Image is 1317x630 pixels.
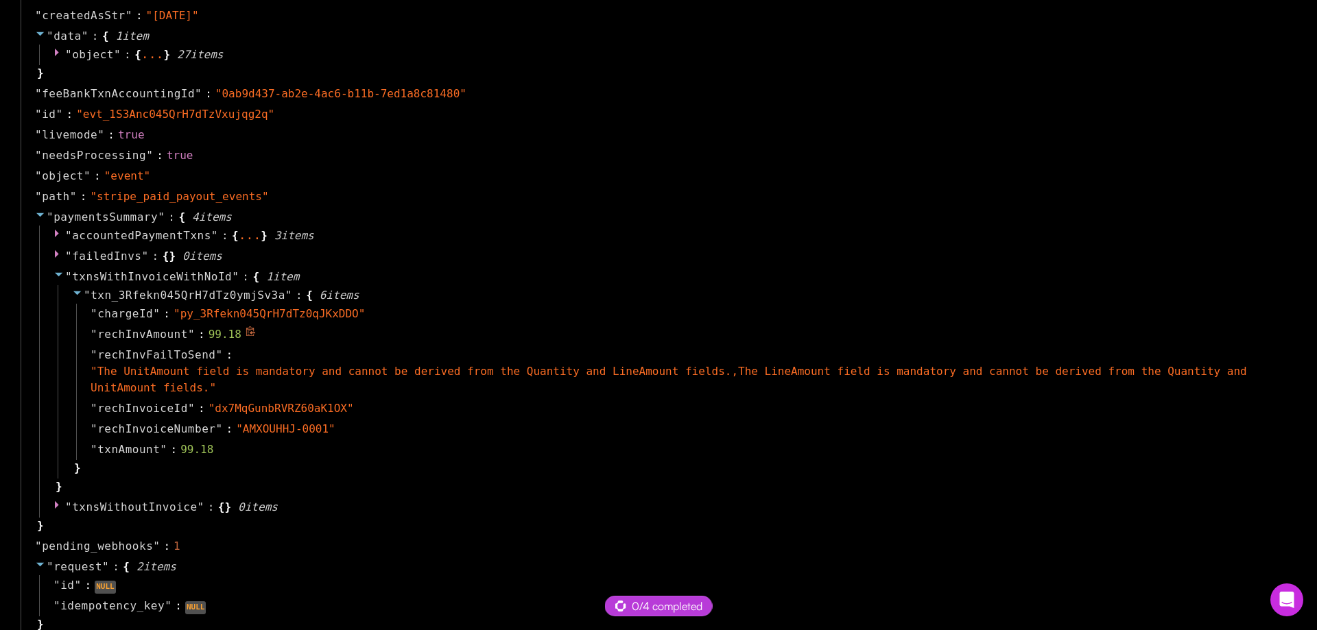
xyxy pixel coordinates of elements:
span: " [215,348,222,361]
span: paymentsSummary [54,210,158,223]
span: idempotency_key [60,598,165,614]
span: failedInvs [72,250,141,263]
span: " [35,9,42,22]
span: " [65,270,72,283]
span: : [85,577,92,594]
div: ... [239,232,261,239]
span: 3 item s [274,229,314,242]
span: " [82,29,88,43]
span: " [70,190,77,203]
span: : [222,228,228,244]
span: " [141,250,148,263]
span: : [152,248,159,265]
span: : [80,189,87,205]
div: 99.18 [209,326,241,343]
span: 0 item s [182,250,222,263]
span: : [124,47,131,63]
span: " [47,210,54,223]
span: 4 item s [192,210,232,223]
span: : [92,28,99,45]
span: } [224,499,231,516]
span: " [91,307,97,320]
span: { [252,269,259,285]
span: : [168,209,175,226]
span: " [198,500,204,513]
div: true [118,127,145,143]
span: Copy to clipboard [246,326,258,343]
span: needsProcessing [42,147,146,164]
span: " [91,422,97,435]
span: : [226,347,233,363]
span: 2 item s [137,560,176,573]
span: " [126,9,132,22]
span: data [54,29,82,43]
span: { [163,248,169,265]
span: : [175,598,182,614]
span: : [205,86,212,102]
span: " [35,190,42,203]
span: path [42,189,70,205]
span: { [218,499,225,516]
span: " [195,87,202,100]
span: " 0ab9d437-ab2e-4ac6-b11b-7ed1a8c81480 " [215,87,466,100]
span: chargeId [97,306,153,322]
span: feeBankTxnAccountingId [42,86,195,102]
span: " [84,169,91,182]
span: : [198,326,205,343]
span: " [158,210,165,223]
span: " [54,599,60,612]
span: " [91,402,97,415]
span: " [211,229,218,242]
span: id [42,106,56,123]
span: " [35,149,42,162]
div: 1 [174,538,180,555]
span: " [114,48,121,61]
span: { [178,209,185,226]
span: " py_3Rfekn045QrH7dTz0qJKxDDO " [174,307,365,320]
span: } [261,228,268,244]
span: " [285,289,292,302]
span: { [232,228,239,244]
span: " [35,169,42,182]
div: ... [141,51,164,58]
span: " [54,579,60,592]
span: id [60,577,74,594]
span: " [160,443,167,456]
span: " [188,402,195,415]
span: rechInvoiceNumber [97,421,215,437]
span: } [35,65,44,82]
span: " [146,149,153,162]
span: " [74,579,81,592]
span: accountedPaymentTxns [72,229,211,242]
span: object [72,48,114,61]
span: { [134,47,141,63]
span: " [65,48,72,61]
span: " dx7MqGunbRVRZ60aK1OX " [209,402,354,415]
span: " [188,328,195,341]
span: : [226,421,233,437]
span: object [42,168,84,184]
span: : [156,147,163,164]
span: " [232,270,239,283]
span: " The UnitAmount field is mandatory and cannot be derived from the Quantity and LineAmount fields... [91,365,1247,394]
span: createdAsStr [42,8,126,24]
span: : [296,287,302,304]
span: : [208,499,215,516]
span: " [47,560,54,573]
span: " [91,328,97,341]
span: " stripe_paid_payout_events " [90,190,268,203]
span: : [67,106,73,123]
span: " [47,29,54,43]
span: : [136,8,143,24]
span: 27 item s [177,48,223,61]
span: " event " [104,169,150,182]
span: { [102,28,109,45]
span: 1 item [116,29,149,43]
span: txnsWithoutInvoice [72,500,197,513]
span: : [198,400,205,417]
span: livemode [42,127,97,143]
span: rechInvAmount [97,326,188,343]
span: txnsWithInvoiceWithNoId [72,270,232,283]
span: pending_webhooks [42,538,153,555]
span: " [97,128,104,141]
